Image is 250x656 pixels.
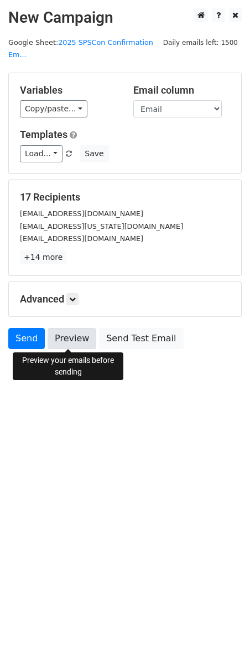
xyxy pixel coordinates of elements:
a: Daily emails left: 1500 [159,38,242,47]
a: Load... [20,145,62,162]
small: [EMAIL_ADDRESS][DOMAIN_NAME] [20,209,143,218]
h5: 17 Recipients [20,191,230,203]
a: Send Test Email [99,328,183,349]
div: Preview your emails before sending [13,352,123,380]
a: +14 more [20,250,66,264]
small: [EMAIL_ADDRESS][DOMAIN_NAME] [20,234,143,243]
h5: Variables [20,84,117,96]
a: 2025 SPSCon Confirmation Em... [8,38,153,59]
iframe: Chat Widget [195,603,250,656]
h5: Advanced [20,293,230,305]
a: Preview [48,328,96,349]
button: Save [80,145,108,162]
a: Send [8,328,45,349]
span: Daily emails left: 1500 [159,37,242,49]
h5: Email column [133,84,230,96]
a: Copy/paste... [20,100,87,117]
a: Templates [20,129,67,140]
small: [EMAIL_ADDRESS][US_STATE][DOMAIN_NAME] [20,222,183,230]
h2: New Campaign [8,8,242,27]
small: Google Sheet: [8,38,153,59]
